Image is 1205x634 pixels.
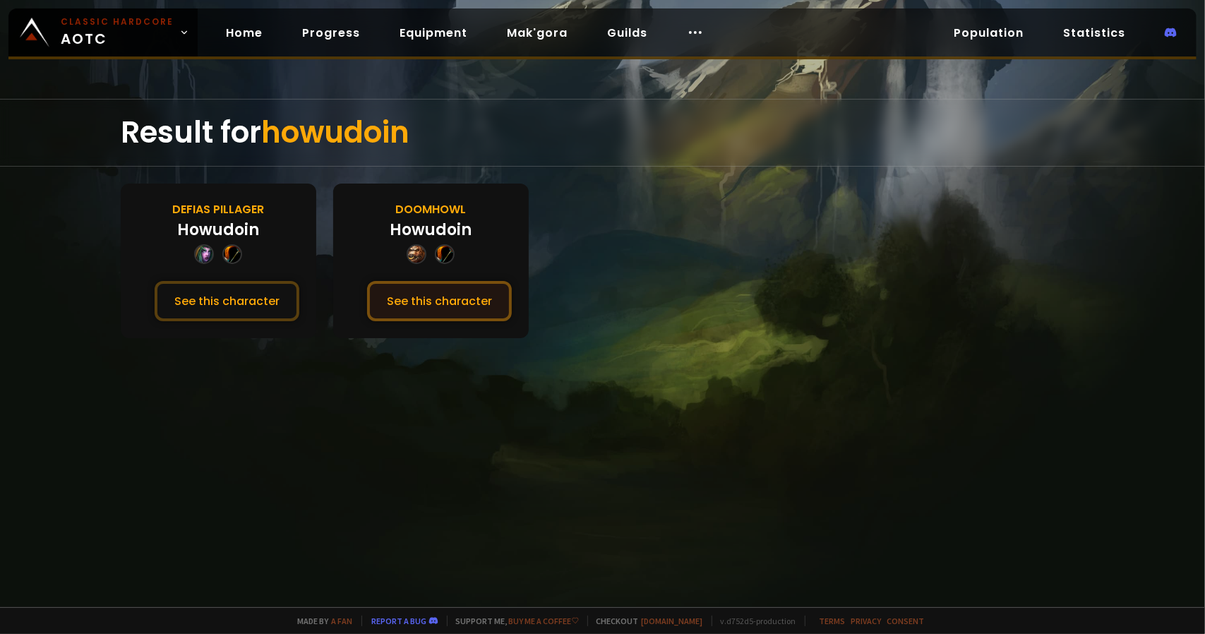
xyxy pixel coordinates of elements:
span: howudoin [261,112,409,153]
a: Privacy [851,616,882,626]
a: [DOMAIN_NAME] [642,616,703,626]
a: Mak'gora [496,18,579,47]
a: Progress [291,18,371,47]
a: Home [215,18,274,47]
a: Consent [887,616,925,626]
a: Equipment [388,18,479,47]
a: Buy me a coffee [509,616,579,626]
span: AOTC [61,16,174,49]
div: Defias Pillager [172,201,264,218]
a: a fan [332,616,353,626]
button: See this character [367,281,512,321]
div: Doomhowl [395,201,466,218]
a: Population [942,18,1035,47]
div: Howudoin [177,218,259,241]
small: Classic Hardcore [61,16,174,28]
div: Howudoin [390,218,472,241]
button: See this character [155,281,299,321]
span: Checkout [587,616,703,626]
a: Terms [820,616,846,626]
span: Made by [289,616,353,626]
div: Result for [121,100,1085,166]
a: Report a bug [372,616,427,626]
a: Guilds [596,18,659,47]
span: v. d752d5 - production [712,616,796,626]
a: Classic HardcoreAOTC [8,8,198,56]
span: Support me, [447,616,579,626]
a: Statistics [1052,18,1137,47]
